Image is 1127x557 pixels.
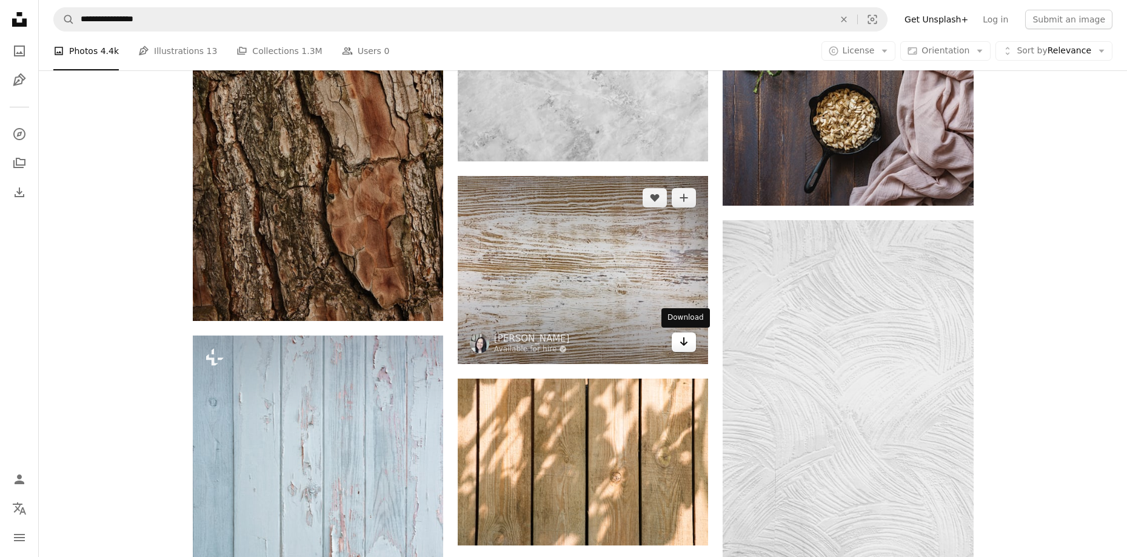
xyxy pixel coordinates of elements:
span: Sort by [1017,46,1047,55]
div: Download [661,308,710,328]
a: Available for hire [494,345,570,354]
span: License [843,46,875,55]
a: brown wooden door with silver door knob [458,456,708,467]
img: black cast iron pan with brown wooden handle [723,38,973,206]
a: Download History [7,180,32,204]
button: Visual search [858,8,887,31]
button: Submit an image [1025,10,1112,29]
a: gray concrete surface [723,402,973,413]
a: [PERSON_NAME] [494,333,570,345]
a: Photos [7,39,32,63]
a: Collections [7,151,32,175]
a: black cast iron pan with brown wooden handle [723,116,973,127]
span: Relevance [1017,45,1091,57]
img: brown wooden door with silver door knob [458,379,708,545]
button: Orientation [900,41,991,61]
a: Log in [975,10,1015,29]
a: a white wooden wall with peeling paint on it [193,518,443,529]
span: Orientation [921,46,969,55]
a: Explore [7,122,32,146]
button: Clear [831,8,857,31]
a: Illustrations [7,68,32,92]
a: Log in / Sign up [7,467,32,491]
button: Sort byRelevance [995,41,1112,61]
a: Home — Unsplash [7,7,32,34]
a: Download [672,333,696,352]
span: 0 [384,44,389,58]
form: Find visuals sitewide [53,7,888,32]
a: brown wooden board [458,264,708,275]
a: Users 0 [342,32,390,70]
a: Illustrations 13 [138,32,217,70]
span: 1.3M [301,44,322,58]
img: Go to Nicole Wilcox's profile [470,334,489,353]
button: Language [7,496,32,521]
a: Get Unsplash+ [897,10,975,29]
button: License [821,41,896,61]
img: brown wooden board [458,176,708,364]
button: Search Unsplash [54,8,75,31]
button: Like [643,188,667,208]
a: the bark of a tree is brown and brown [193,127,443,138]
a: Collections 1.3M [236,32,322,70]
button: Menu [7,525,32,550]
button: Add to Collection [672,188,696,208]
span: 13 [207,44,218,58]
